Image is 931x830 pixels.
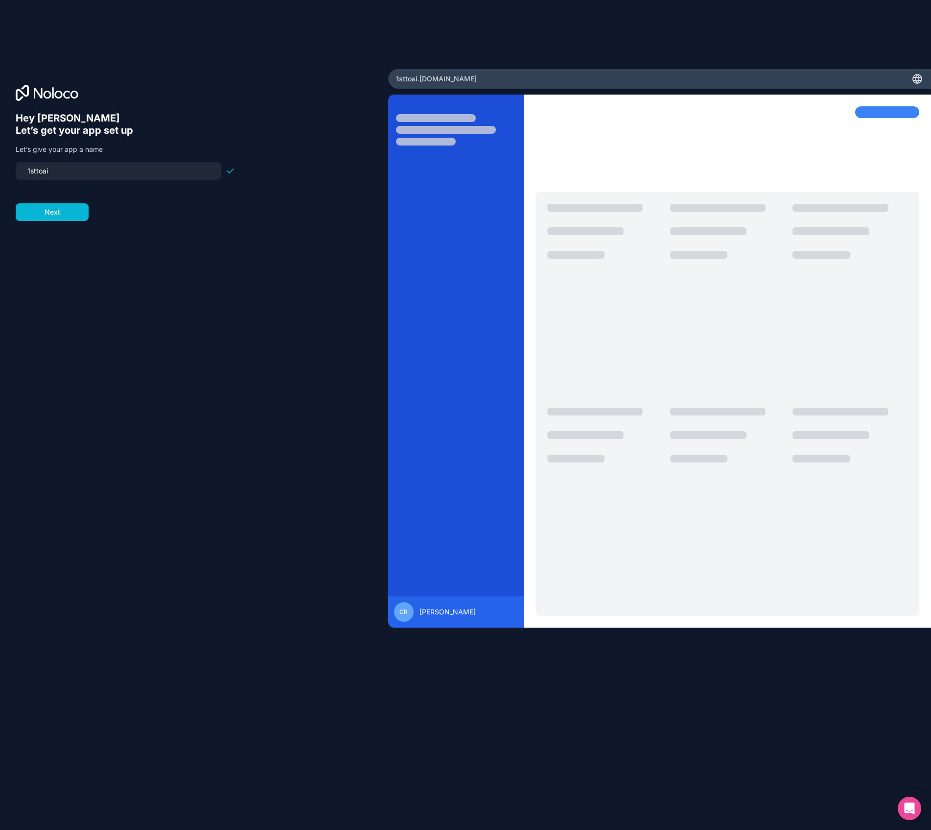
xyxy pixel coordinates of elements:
input: my-team [22,164,215,178]
div: Open Intercom Messenger [898,797,921,820]
h6: Hey [PERSON_NAME] [16,112,235,124]
h6: Let’s get your app set up [16,124,235,137]
span: CR [399,608,408,616]
span: [PERSON_NAME] [419,607,476,617]
p: Let’s give your app a name [16,145,235,154]
span: 1sttoai .[DOMAIN_NAME] [396,74,477,84]
button: Next [16,203,89,221]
